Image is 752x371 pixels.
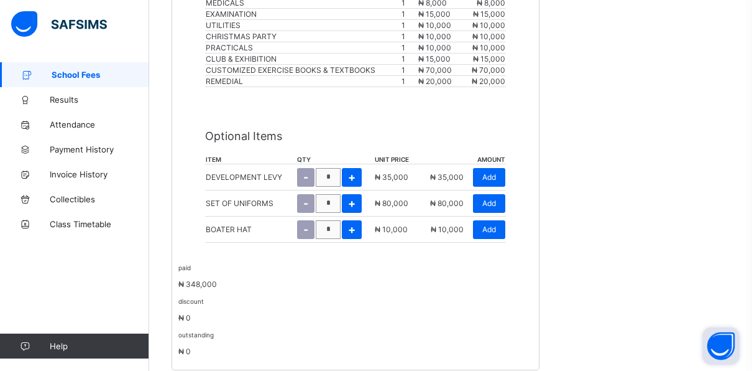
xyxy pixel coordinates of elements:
[472,195,567,204] th: unit price
[472,237,503,245] span: ₦ 10,000
[23,337,85,346] span: TOTAL EXPECTED
[601,195,696,204] th: amount
[472,65,505,75] span: ₦ 70,000
[50,169,149,179] span: Invoice History
[296,155,374,164] th: qty
[472,32,505,41] span: ₦ 10,000
[63,215,471,224] div: MEDICALS
[454,337,501,346] span: ₦ 348,000.00
[348,223,355,236] span: +
[702,327,740,365] button: Open asap
[664,258,695,266] span: ₦ 10,000
[567,215,601,225] td: 1
[206,43,400,52] div: PRACTICALS
[364,41,395,72] img: REDEEMER TEAP INTERNATIONAL SCHOOL
[206,65,400,75] div: CUSTOMIZED EXERCISE BOOKS & TEXTBOOKS
[206,21,400,30] div: UTILITIES
[567,225,601,236] td: 1
[50,341,149,351] span: Help
[63,237,471,245] div: UTILITIES
[664,237,695,245] span: ₦ 10,000
[206,9,400,19] div: EXAMINATION
[375,172,408,182] span: ₦ 35,000
[50,95,149,105] span: Results
[401,20,418,31] td: 1
[567,257,601,268] td: 1
[418,32,451,41] span: ₦ 10,000
[472,258,503,266] span: ₦ 10,000
[401,65,418,76] td: 1
[482,172,496,182] span: Add
[567,289,601,299] td: 1
[472,77,505,86] span: ₦ 20,000
[29,143,730,152] span: PRAISE [PERSON_NAME]
[206,225,252,234] p: BOATER HAT
[206,77,400,86] div: REMEDIAL
[418,43,451,52] span: ₦ 10,000
[473,9,505,19] span: ₦ 15,000
[418,54,451,63] span: ₦ 15,000
[348,197,355,210] span: +
[664,289,695,298] span: ₦ 20,000
[178,264,191,271] small: paid
[418,21,451,30] span: ₦ 10,000
[303,171,308,184] span: -
[178,313,191,322] span: ₦ 0
[63,195,472,204] th: item
[472,43,505,52] span: ₦ 10,000
[472,289,503,298] span: ₦ 20,000
[63,205,471,214] div: TUITION
[472,279,503,288] span: ₦ 70,000
[63,279,471,288] div: CUSTOMIZED EXERCISE BOOKS & TEXTBOOKS
[374,155,416,164] th: unit price
[430,199,464,208] span: ₦ 80,000
[401,76,418,87] td: 1
[567,247,601,257] td: 1
[472,268,503,277] span: ₦ 15,000
[418,65,452,75] span: ₦ 70,000
[284,78,481,90] span: REDEEMER TEAP INTERNATIONAL SCHOOL
[454,353,477,362] span: ₦ 0.00
[567,236,601,247] td: 1
[178,331,214,339] small: outstanding
[206,54,400,63] div: CLUB & EXHIBITION
[50,144,149,154] span: Payment History
[567,204,601,215] td: 1
[664,247,695,256] span: ₦ 10,000
[567,268,601,278] td: 1
[63,258,471,266] div: PRACTICALS
[63,226,471,235] div: EXAMINATION
[178,347,191,356] span: ₦ 0
[430,172,464,182] span: ₦ 35,000
[472,226,503,235] span: ₦ 15,000
[472,247,503,256] span: ₦ 10,000
[472,205,508,214] span: ₦ 190,000
[29,158,730,167] span: Junior Secondary 2 A
[52,70,149,80] span: School Fees
[206,199,273,208] p: SET OF UNIFORMS
[482,225,496,234] span: Add
[567,195,601,204] th: qty
[473,54,505,63] span: ₦ 15,000
[29,128,115,137] span: [DATE]-[DATE] / First Term
[348,171,355,184] span: +
[50,194,149,204] span: Collectibles
[418,77,452,86] span: ₦ 20,000
[416,155,506,164] th: amount
[303,223,308,236] span: -
[178,279,217,289] span: ₦ 348,000
[418,9,451,19] span: ₦ 15,000
[360,19,400,35] img: receipt.26f346b57495a98c98ef9b0bc63aa4d8.svg
[375,199,408,208] span: ₦ 80,000
[567,278,601,289] td: 1
[23,353,104,362] span: Previously Paid Amount
[472,21,505,30] span: ₦ 10,000
[303,197,308,210] span: -
[482,199,496,208] span: Add
[63,289,471,298] div: REMEDIAL
[664,279,695,288] span: ₦ 70,000
[63,247,471,256] div: CHRISTMAS PARTY
[401,54,418,65] td: 1
[401,31,418,42] td: 1
[669,215,695,224] span: ₦ 8,000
